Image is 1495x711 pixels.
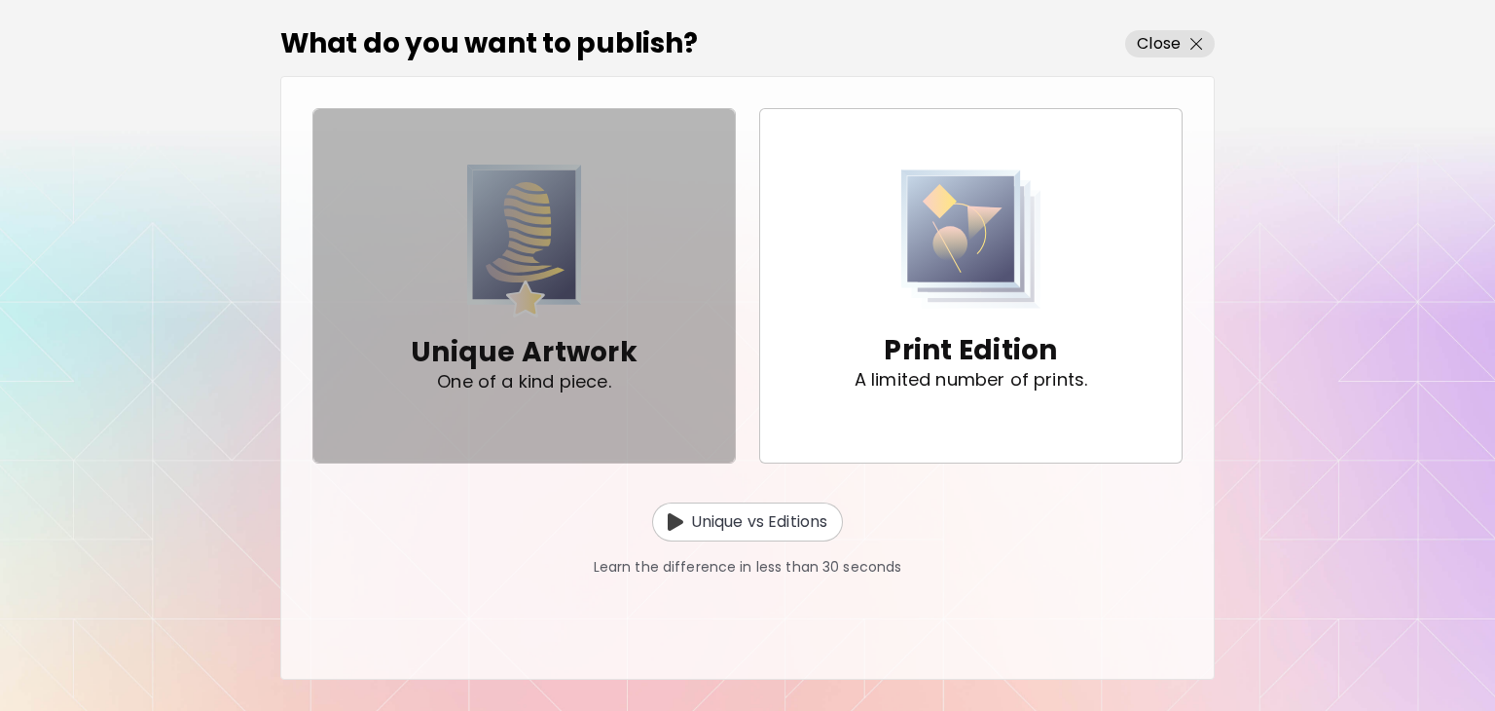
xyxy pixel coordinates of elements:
p: Learn the difference in less than 30 seconds [594,557,902,578]
button: Unique vs EditionUnique vs Editions [652,503,844,542]
img: Unique Artwork [467,165,582,318]
button: Unique ArtworkUnique ArtworkOne of a kind piece. [312,108,736,464]
button: Print EditionPrint EditionA limited number of prints. [759,108,1183,464]
img: Print Edition [901,165,1041,314]
p: One of a kind piece. [437,372,610,392]
p: Unique Artwork [411,333,638,372]
img: Unique vs Edition [668,513,683,531]
p: Unique vs Editions [691,510,828,534]
p: Print Edition [884,331,1057,370]
p: A limited number of prints. [855,370,1088,390]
